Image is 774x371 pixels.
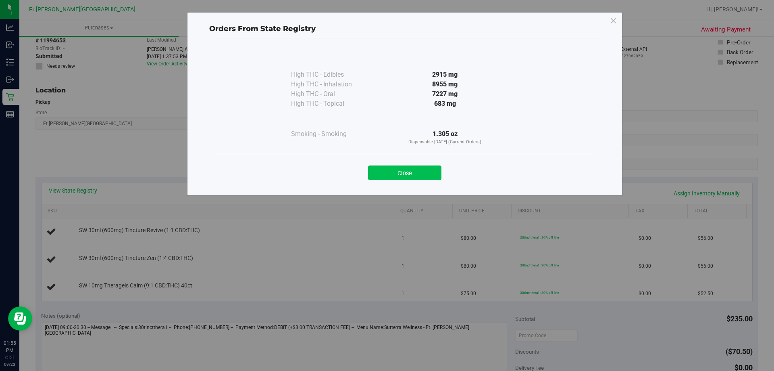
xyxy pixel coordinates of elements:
div: 1.305 oz [372,129,518,146]
span: Orders From State Registry [209,24,316,33]
div: High THC - Inhalation [291,80,372,89]
div: 2915 mg [372,70,518,80]
p: Dispensable [DATE] (Current Orders) [372,139,518,146]
div: Smoking - Smoking [291,129,372,139]
div: 683 mg [372,99,518,109]
button: Close [368,166,441,180]
div: 8955 mg [372,80,518,89]
div: High THC - Oral [291,89,372,99]
div: 7227 mg [372,89,518,99]
div: High THC - Edibles [291,70,372,80]
iframe: Resource center [8,306,32,331]
div: High THC - Topical [291,99,372,109]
